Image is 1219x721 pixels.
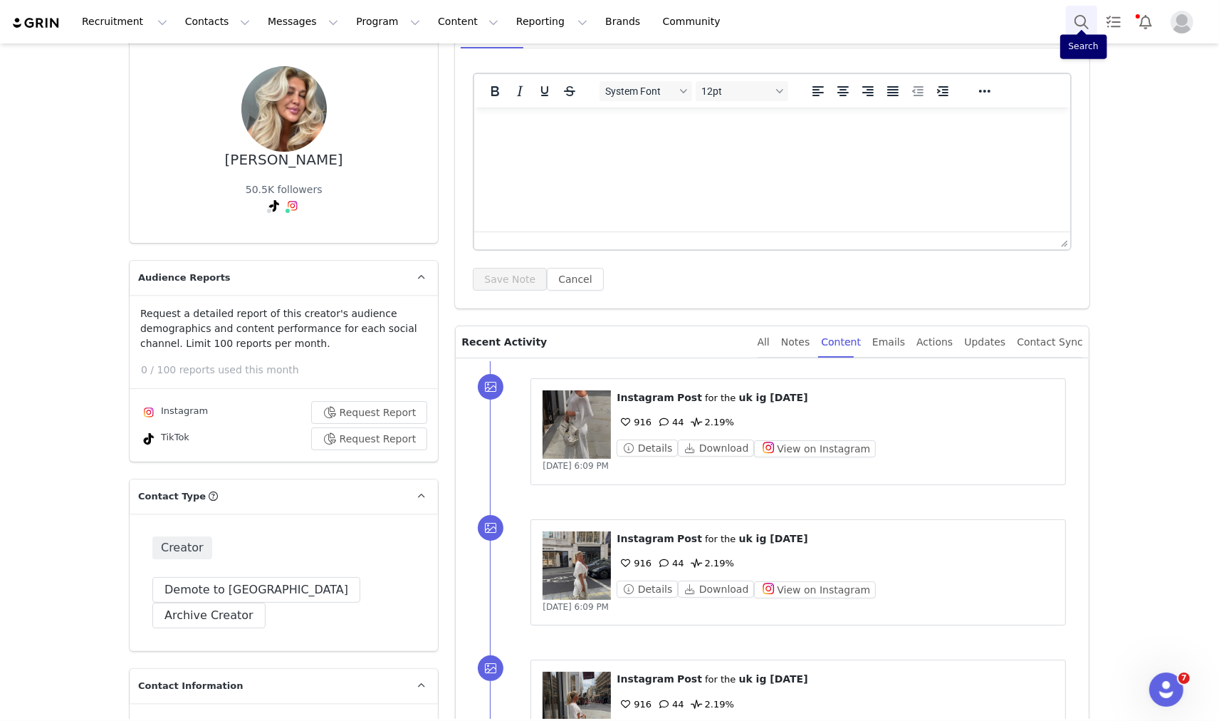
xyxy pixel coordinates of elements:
span: 44 [655,699,684,710]
span: Contact Type [138,489,206,504]
a: View on Instagram [754,443,876,454]
button: Program [347,6,429,38]
button: Details [617,581,678,598]
span: Creator [152,536,212,559]
button: Request Report [311,427,428,450]
span: 2.19% [688,417,734,427]
button: Bold [483,81,507,101]
span: uk ig [DATE] [739,392,808,403]
a: Tasks [1098,6,1129,38]
p: Recent Activity [461,326,745,358]
span: System Font [605,85,675,97]
button: Font sizes [696,81,788,101]
div: All [758,326,770,358]
button: Justify [881,81,905,101]
span: 2.19% [688,699,734,710]
span: Contact Information [138,679,243,693]
span: Instagram [617,533,674,544]
span: 916 [617,699,652,710]
span: [DATE] 6:09 PM [543,602,609,612]
button: Align center [831,81,855,101]
button: View on Instagram [754,440,876,457]
span: uk ig [DATE] [739,673,808,685]
iframe: Rich Text Area [474,108,1070,232]
button: Reveal or hide additional toolbar items [973,81,997,101]
span: 916 [617,558,652,569]
div: Emails [872,326,905,358]
p: 0 / 100 reports used this month [141,363,438,378]
span: Instagram [617,392,674,403]
iframe: Intercom live chat [1149,673,1183,707]
span: 7 [1178,673,1190,684]
button: Messages [259,6,347,38]
button: Search [1066,6,1097,38]
span: uk ig [DATE] [739,533,808,544]
div: Instagram [140,404,208,421]
img: grin logo [11,16,61,30]
p: Request a detailed report of this creator's audience demographics and content performance for eac... [140,306,427,351]
div: Contact Sync [1017,326,1083,358]
div: Press the Up and Down arrow keys to resize the editor. [1055,232,1070,249]
button: View on Instagram [754,581,876,598]
button: Italic [508,81,532,101]
span: 44 [655,558,684,569]
span: Audience Reports [138,271,231,285]
div: Updates [964,326,1005,358]
p: ⁨ ⁩ ⁨ ⁩ for the ⁨ ⁩ [617,531,1054,546]
button: Decrease indent [906,81,930,101]
span: 916 [617,417,652,427]
div: Content [821,326,861,358]
a: View on Instagram [754,584,876,595]
button: Fonts [600,81,692,101]
button: Archive Creator [152,603,266,628]
span: 2.19% [688,558,734,569]
button: Download [678,440,754,457]
img: instagram.svg [287,200,298,212]
button: Save Note [473,268,547,291]
button: Notifications [1130,6,1161,38]
button: Details [617,440,678,457]
span: Post [677,392,702,403]
button: Underline [533,81,557,101]
img: e91f5d0e-7a41-4bcb-9651-bb560a6947a2.jpg [241,66,327,152]
button: Demote to [GEOGRAPHIC_DATA] [152,577,360,603]
span: Post [677,673,702,685]
button: Strikethrough [558,81,582,101]
button: Align left [806,81,830,101]
button: Increase indent [931,81,955,101]
p: ⁨ ⁩ ⁨ ⁩ for the ⁨ ⁩ [617,390,1054,405]
span: 12pt [701,85,771,97]
div: Actions [916,326,953,358]
button: Profile [1162,11,1208,33]
button: Reporting [508,6,596,38]
button: Cancel [547,268,603,291]
span: [DATE] 6:09 PM [543,461,609,471]
button: Content [429,6,507,38]
img: instagram.svg [143,407,155,418]
div: TikTok [140,430,189,447]
a: Community [654,6,736,38]
span: Instagram [617,673,674,685]
div: Notes [781,326,810,358]
span: 44 [655,417,684,427]
div: [PERSON_NAME] [225,152,343,168]
div: 50.5K followers [246,182,323,197]
button: Contacts [177,6,258,38]
button: Recruitment [73,6,176,38]
a: Brands [597,6,653,38]
button: Align right [856,81,880,101]
span: Post [677,533,702,544]
p: ⁨ ⁩ ⁨ ⁩ for the ⁨ ⁩ [617,672,1054,687]
img: placeholder-profile.jpg [1171,11,1193,33]
button: Download [678,581,754,598]
button: Request Report [311,401,428,424]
